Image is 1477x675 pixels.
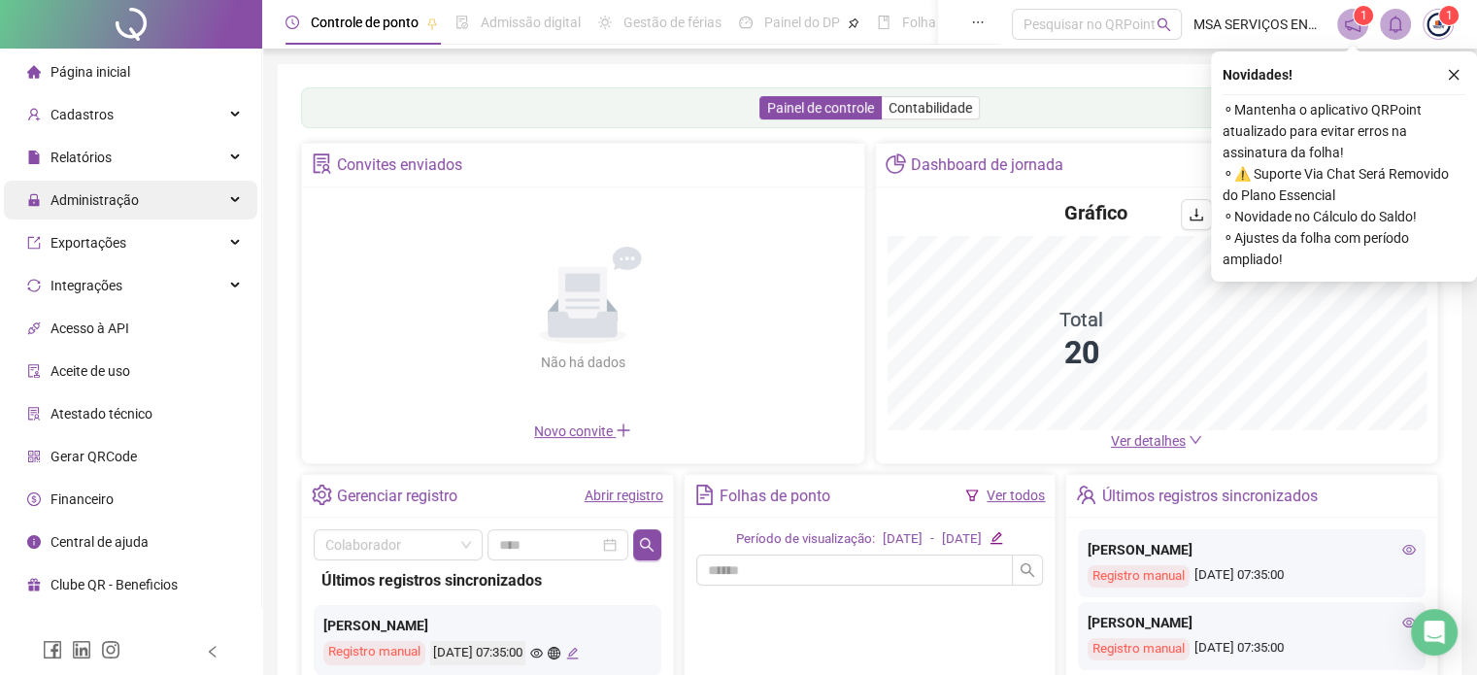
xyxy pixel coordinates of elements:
span: Central de ajuda [50,534,149,550]
a: Abrir registro [585,488,663,503]
span: file-done [455,16,469,29]
div: Últimos registros sincronizados [321,568,654,592]
span: solution [312,153,332,174]
span: Gerar QRCode [50,449,137,464]
span: Financeiro [50,491,114,507]
div: Registro manual [323,641,425,665]
div: [PERSON_NAME] [1088,539,1416,560]
span: book [877,16,890,29]
span: eye [530,647,543,659]
span: ⚬ Mantenha o aplicativo QRPoint atualizado para evitar erros na assinatura da folha! [1223,99,1465,163]
span: Administração [50,192,139,208]
span: file-text [694,485,715,505]
span: Exportações [50,235,126,251]
span: linkedin [72,640,91,659]
div: Convites enviados [337,149,462,182]
span: Folha de pagamento [902,15,1026,30]
span: edit [566,647,579,659]
span: Controle de ponto [311,15,419,30]
div: [PERSON_NAME] [323,615,652,636]
span: eye [1402,616,1416,629]
span: qrcode [27,450,41,463]
span: setting [312,485,332,505]
span: Aceite de uso [50,363,130,379]
span: ⚬ ⚠️ Suporte Via Chat Será Removido do Plano Essencial [1223,163,1465,206]
sup: Atualize o seu contato no menu Meus Dados [1439,6,1459,25]
span: info-circle [27,535,41,549]
div: Open Intercom Messenger [1411,609,1458,656]
span: pie-chart [886,153,906,174]
span: gift [27,578,41,591]
span: bell [1387,16,1404,33]
div: [DATE] [942,529,982,550]
span: api [27,321,41,335]
span: file [27,151,41,164]
span: ⚬ Novidade no Cálculo do Saldo! [1223,206,1465,227]
span: dashboard [739,16,753,29]
div: [DATE] 07:35:00 [1088,565,1416,588]
span: left [206,645,219,658]
span: edit [990,531,1002,544]
img: 4943 [1424,10,1453,39]
span: eye [1402,543,1416,557]
span: lock [27,193,41,207]
span: Integrações [50,278,122,293]
span: plus [616,422,631,438]
span: MSA SERVIÇOS ENGENHARIA LTDA [1193,14,1326,35]
span: 1 [1360,9,1367,22]
span: pushpin [848,17,859,29]
span: team [1076,485,1096,505]
span: solution [27,407,41,421]
span: Clube QR - Beneficios [50,577,178,592]
span: filter [965,489,979,502]
span: search [639,537,655,553]
span: sync [27,279,41,292]
sup: 1 [1354,6,1373,25]
div: [PERSON_NAME] [1088,612,1416,633]
span: down [1189,433,1202,447]
span: facebook [43,640,62,659]
a: Ver todos [987,488,1045,503]
span: pushpin [426,17,438,29]
span: Ver detalhes [1111,433,1186,449]
div: Folhas de ponto [720,480,830,513]
span: ⚬ Ajustes da folha com período ampliado! [1223,227,1465,270]
span: Painel de controle [767,100,874,116]
h4: Gráfico [1064,199,1127,226]
span: sun [598,16,612,29]
div: Registro manual [1088,638,1190,660]
span: Gestão de férias [623,15,722,30]
span: search [1157,17,1171,32]
span: notification [1344,16,1361,33]
span: ellipsis [971,16,985,29]
a: Ver detalhes down [1111,433,1202,449]
div: Registro manual [1088,565,1190,588]
span: Relatórios [50,150,112,165]
div: Gerenciar registro [337,480,457,513]
span: export [27,236,41,250]
span: Contabilidade [889,100,972,116]
span: Acesso à API [50,321,129,336]
span: instagram [101,640,120,659]
span: clock-circle [285,16,299,29]
span: download [1189,207,1204,222]
span: Cadastros [50,107,114,122]
span: close [1447,68,1460,82]
span: audit [27,364,41,378]
span: Painel do DP [764,15,840,30]
span: Página inicial [50,64,130,80]
span: Novidades ! [1223,64,1292,85]
span: search [1020,562,1035,578]
div: Não há dados [493,352,672,373]
div: Últimos registros sincronizados [1102,480,1318,513]
span: Novo convite [534,423,631,439]
span: Admissão digital [481,15,581,30]
span: home [27,65,41,79]
div: Período de visualização: [736,529,875,550]
span: user-add [27,108,41,121]
div: [DATE] [883,529,923,550]
div: - [930,529,934,550]
span: global [548,647,560,659]
div: Dashboard de jornada [911,149,1063,182]
span: Atestado técnico [50,406,152,422]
